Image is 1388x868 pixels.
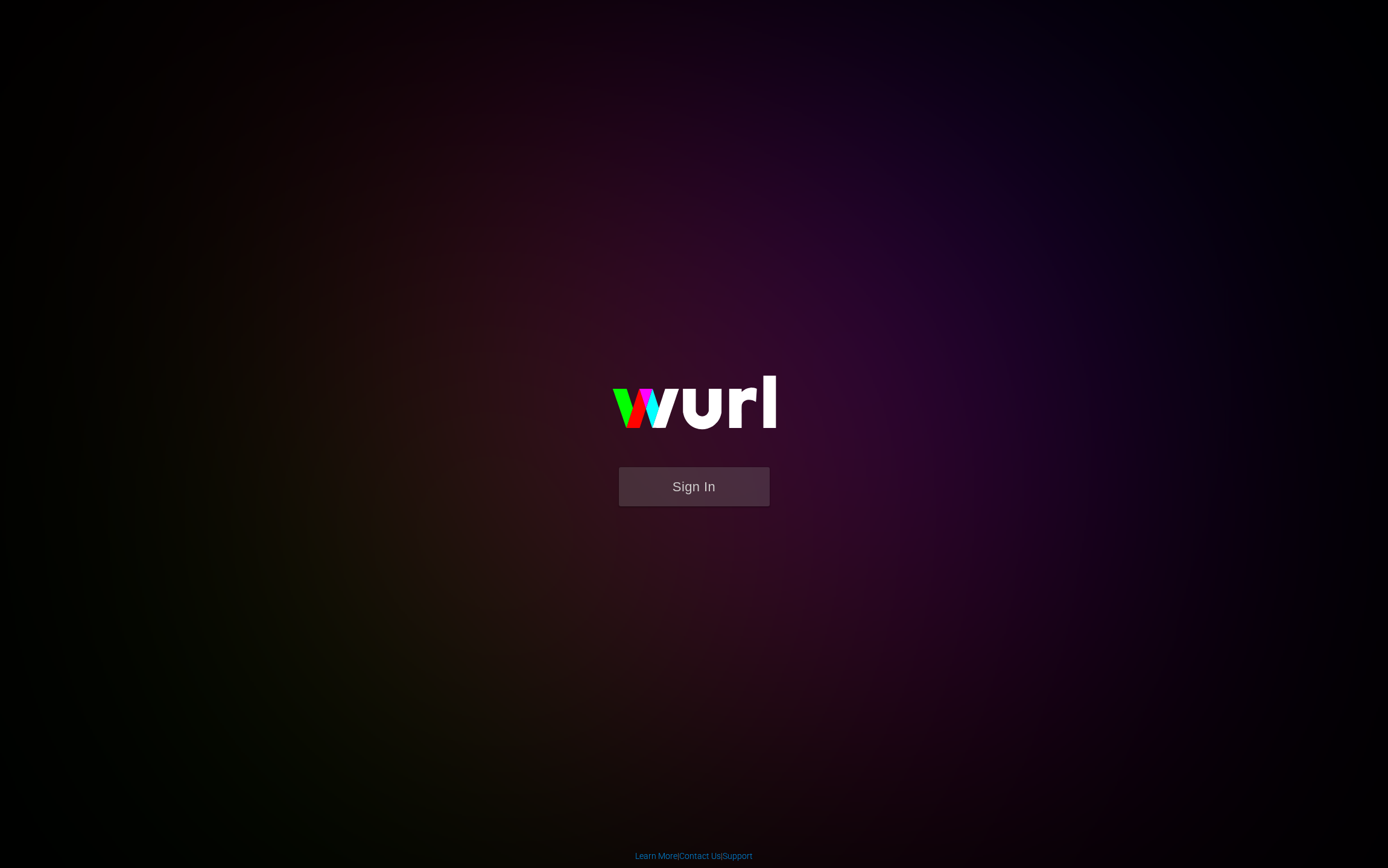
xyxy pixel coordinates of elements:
img: wurl-logo-on-black-223613ac3d8ba8fe6dc639794a292ebdb59501304c7dfd60c99c58986ef67473.svg [574,350,815,467]
a: Learn More [635,851,677,861]
a: Support [723,851,753,861]
button: Sign In [619,467,770,506]
a: Contact Us [679,851,721,861]
div: | | [635,850,753,862]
